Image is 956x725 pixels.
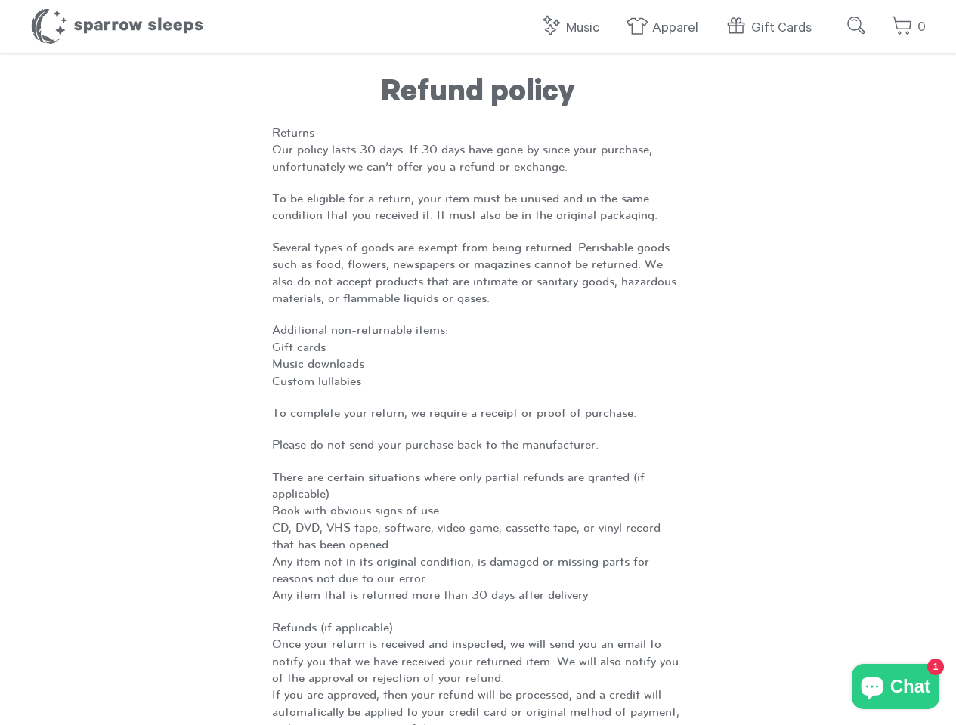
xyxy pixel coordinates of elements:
a: Apparel [626,12,706,45]
p: Please do not send your purchase back to the manufacturer. [272,437,684,453]
p: To be eligible for a return, your item must be unused and in the same condition that you received... [272,190,684,224]
h1: Sparrow Sleeps [30,8,204,45]
input: Submit [842,11,872,41]
p: Returns Our policy lasts 30 days. If 30 days have gone by since your purchase, unfortunately we c... [272,125,684,175]
p: To complete your return, we require a receipt or proof of purchase. [272,405,684,421]
a: Gift Cards [725,12,819,45]
a: Music [540,12,607,45]
p: Additional non-returnable items: Gift cards Music downloads Custom lullabies [272,322,684,390]
p: Several types of goods are exempt from being returned. Perishable goods such as food, flowers, ne... [272,239,684,307]
a: 0 [891,11,926,44]
h1: Refund policy [272,76,684,114]
p: There are certain situations where only partial refunds are granted (if applicable) Book with obv... [272,469,684,604]
inbox-online-store-chat: Shopify online store chat [847,664,944,713]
